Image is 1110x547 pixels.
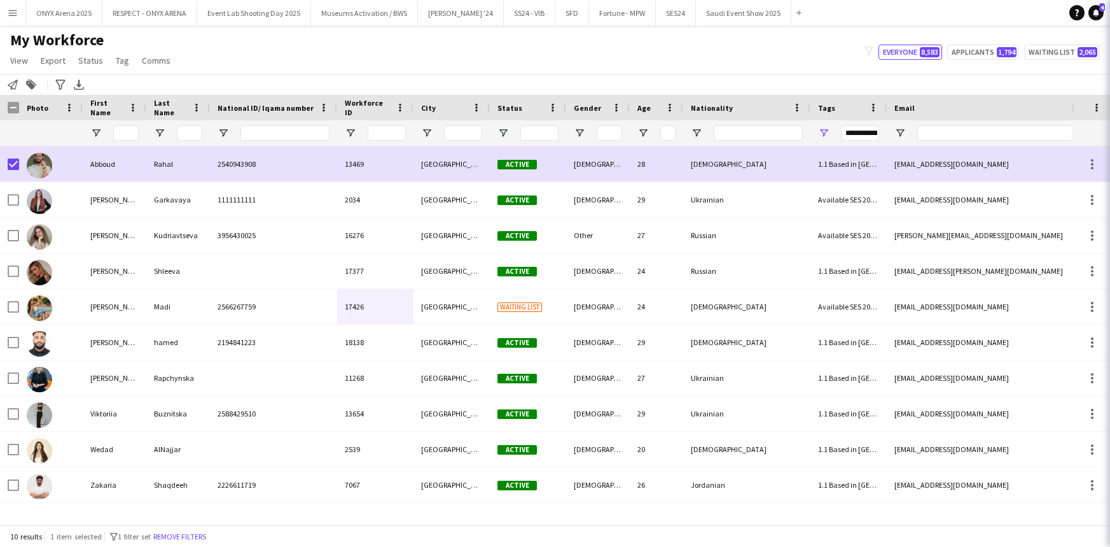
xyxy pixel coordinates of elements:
[27,331,52,357] img: Mohammed hamed
[878,45,942,60] button: Everyone8,583
[41,55,66,66] span: Export
[146,289,210,324] div: Madi
[218,337,256,347] span: 2194841223
[413,253,490,288] div: [GEOGRAPHIC_DATA]
[83,360,146,395] div: [PERSON_NAME]
[566,360,630,395] div: [DEMOGRAPHIC_DATA]
[27,153,52,178] img: Abboud Rahal
[497,409,537,419] span: Active
[630,432,683,467] div: 20
[630,396,683,431] div: 29
[691,103,733,113] span: Nationality
[50,532,102,541] span: 1 item selected
[27,224,52,250] img: Angelina Kudriavtseva
[27,260,52,285] img: Angelina Shleeva
[444,125,482,141] input: City Filter Input
[413,432,490,467] div: [GEOGRAPHIC_DATA]
[810,432,887,467] div: 1.1 Based in [GEOGRAPHIC_DATA], 2.3 English Level = 3/3 Excellent , Available SES 2025, Photo Sho...
[218,159,256,169] span: 2540943908
[894,127,906,139] button: Open Filter Menu
[27,103,48,113] span: Photo
[83,182,146,217] div: [PERSON_NAME]
[83,432,146,467] div: Wedad
[1078,47,1097,57] span: 2,065
[83,467,146,502] div: Zakaria
[818,127,829,139] button: Open Filter Menu
[589,1,656,25] button: Fortune - MPW
[142,55,170,66] span: Comms
[146,396,210,431] div: Buznitska
[83,289,146,324] div: [PERSON_NAME]
[630,360,683,395] div: 27
[27,438,52,464] img: Wedad AlNajjar
[146,146,210,181] div: Rahal
[683,325,810,360] div: [DEMOGRAPHIC_DATA]
[497,445,537,455] span: Active
[337,253,413,288] div: 17377
[630,218,683,253] div: 27
[5,77,20,92] app-action-btn: Notify workforce
[137,52,176,69] a: Comms
[683,182,810,217] div: Ukrainian
[218,103,314,113] span: National ID/ Iqama number
[504,1,555,25] button: SS24 - VIB
[810,146,887,181] div: 1.1 Based in [GEOGRAPHIC_DATA], 2.3 English Level = 3/3 Excellent , Available SES 2025, Models - ...
[36,52,71,69] a: Export
[10,31,104,50] span: My Workforce
[83,325,146,360] div: [PERSON_NAME]
[413,467,490,502] div: [GEOGRAPHIC_DATA]
[630,289,683,324] div: 24
[497,160,537,169] span: Active
[683,289,810,324] div: [DEMOGRAPHIC_DATA]
[714,125,803,141] input: Nationality Filter Input
[197,1,311,25] button: Event Lab Shooting Day 2025
[630,253,683,288] div: 24
[146,182,210,217] div: Garkavaya
[497,481,537,490] span: Active
[566,432,630,467] div: [DEMOGRAPHIC_DATA]
[27,188,52,214] img: Anastasia Garkavaya
[691,127,702,139] button: Open Filter Menu
[683,360,810,395] div: Ukrainian
[27,402,52,428] img: Viktoriia Buznitska
[637,103,651,113] span: Age
[566,289,630,324] div: [DEMOGRAPHIC_DATA]
[337,182,413,217] div: 2034
[413,396,490,431] div: [GEOGRAPHIC_DATA]
[337,360,413,395] div: 11268
[421,103,436,113] span: City
[146,218,210,253] div: Kudriavtseva
[413,325,490,360] div: [GEOGRAPHIC_DATA]
[71,77,87,92] app-action-btn: Export XLSX
[5,52,33,69] a: View
[574,103,601,113] span: Gender
[218,127,229,139] button: Open Filter Menu
[810,289,887,324] div: Available SES 2025, Models - [GEOGRAPHIC_DATA] Based, Photo Shoot, Saudi Event Show 2025
[240,125,330,141] input: National ID/ Iqama number Filter Input
[368,125,406,141] input: Workforce ID Filter Input
[337,432,413,467] div: 2539
[413,218,490,253] div: [GEOGRAPHIC_DATA]
[566,182,630,217] div: [DEMOGRAPHIC_DATA]
[53,77,68,92] app-action-btn: Advanced filters
[345,127,356,139] button: Open Filter Menu
[118,532,151,541] span: 1 filter set
[146,467,210,502] div: Shaqdeeh
[146,360,210,395] div: Rapchynska
[24,77,39,92] app-action-btn: Add to tag
[413,182,490,217] div: [GEOGRAPHIC_DATA]
[26,1,102,25] button: ONYX Arena 2025
[1099,3,1105,11] span: 4
[146,325,210,360] div: hamed
[683,218,810,253] div: Russian
[27,295,52,321] img: Carla Madi
[90,127,102,139] button: Open Filter Menu
[337,218,413,253] div: 16276
[116,55,129,66] span: Tag
[151,530,209,544] button: Remove filters
[810,467,887,502] div: 1.1 Based in [GEOGRAPHIC_DATA], 2.3 English Level = 3/3 Excellent , Available SES 2025, Models - ...
[637,127,649,139] button: Open Filter Menu
[337,325,413,360] div: 18138
[683,467,810,502] div: Jordanian
[218,409,256,418] span: 2588429510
